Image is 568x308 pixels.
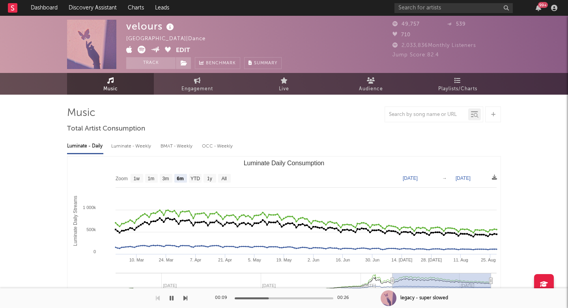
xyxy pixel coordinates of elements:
[206,59,236,68] span: Benchmark
[442,175,447,181] text: →
[421,258,442,262] text: 28. [DATE]
[129,258,144,262] text: 10. Mar
[83,205,96,210] text: 1 000k
[195,57,240,69] a: Benchmark
[202,140,234,153] div: OCC - Weekly
[337,293,353,303] div: 00:26
[73,196,78,246] text: Luminate Daily Streams
[116,176,128,181] text: Zoom
[191,176,200,181] text: YTD
[403,175,418,181] text: [DATE]
[391,258,412,262] text: 14. [DATE]
[248,258,262,262] text: 5. May
[456,175,471,181] text: [DATE]
[161,140,194,153] div: BMAT - Weekly
[181,84,213,94] span: Engagement
[308,258,319,262] text: 2. Jun
[218,258,232,262] text: 21. Apr
[126,57,176,69] button: Track
[359,84,383,94] span: Audience
[414,73,501,95] a: Playlists/Charts
[538,2,548,8] div: 99 +
[163,176,169,181] text: 3m
[93,249,96,254] text: 0
[176,46,190,56] button: Edit
[67,140,103,153] div: Luminate - Daily
[111,140,153,153] div: Luminate - Weekly
[126,20,176,33] div: velours
[215,293,231,303] div: 00:09
[394,3,513,13] input: Search for artists
[159,258,174,262] text: 24. Mar
[134,176,140,181] text: 1w
[126,34,215,44] div: [GEOGRAPHIC_DATA] | Dance
[454,258,468,262] text: 11. Aug
[190,258,201,262] text: 7. Apr
[392,52,439,58] span: Jump Score: 82.4
[221,176,226,181] text: All
[400,295,448,302] div: legacy - super slowed
[447,22,466,27] span: 539
[244,160,325,166] text: Luminate Daily Consumption
[154,73,241,95] a: Engagement
[392,43,476,48] span: 2,033,836 Monthly Listeners
[254,61,277,65] span: Summary
[438,84,477,94] span: Playlists/Charts
[67,73,154,95] a: Music
[67,124,145,134] span: Total Artist Consumption
[385,112,468,118] input: Search by song name or URL
[279,84,289,94] span: Live
[536,5,541,11] button: 99+
[148,176,155,181] text: 1m
[392,32,411,37] span: 710
[365,258,379,262] text: 30. Jun
[481,258,495,262] text: 25. Aug
[177,176,183,181] text: 6m
[241,73,327,95] a: Live
[244,57,282,69] button: Summary
[392,22,420,27] span: 49,757
[86,227,96,232] text: 500k
[207,176,212,181] text: 1y
[336,258,350,262] text: 16. Jun
[103,84,118,94] span: Music
[276,258,292,262] text: 19. May
[327,73,414,95] a: Audience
